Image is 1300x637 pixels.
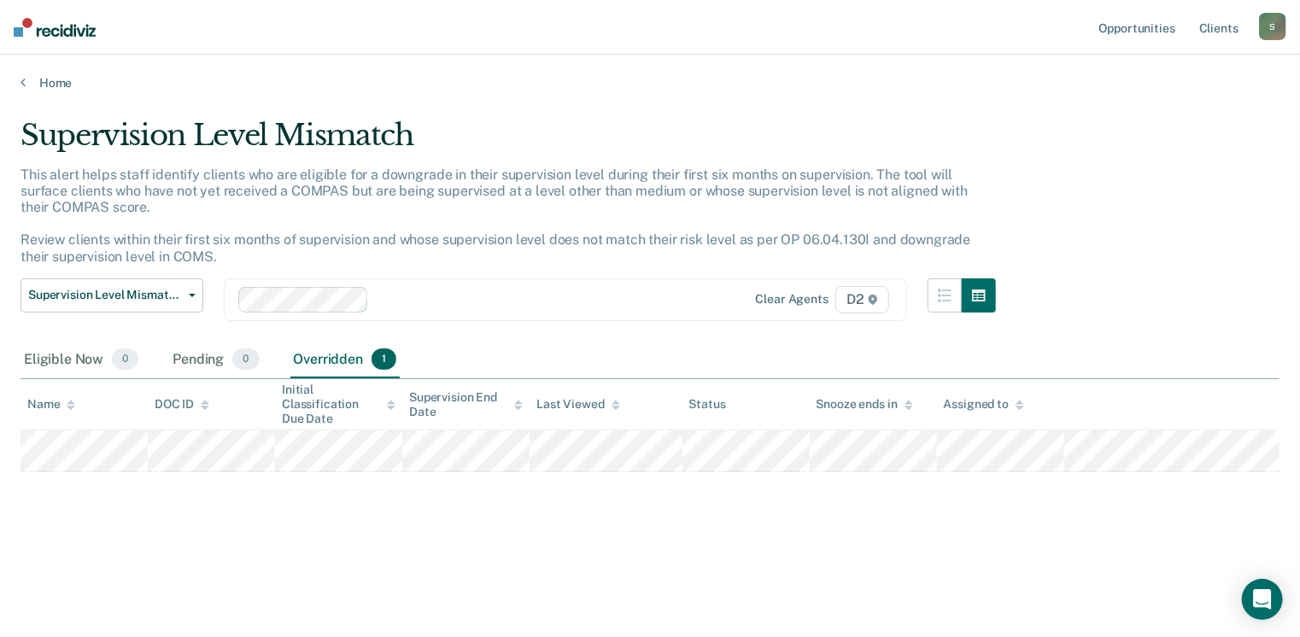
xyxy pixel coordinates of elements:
[20,342,142,379] div: Eligible Now0
[817,397,913,412] div: Snooze ends in
[409,390,523,419] div: Supervision End Date
[28,288,182,302] span: Supervision Level Mismatch
[372,348,396,371] span: 1
[689,397,726,412] div: Status
[290,342,401,379] div: Overridden1
[169,342,262,379] div: Pending0
[835,286,889,313] span: D2
[27,397,75,412] div: Name
[536,397,619,412] div: Last Viewed
[112,348,138,371] span: 0
[232,348,259,371] span: 0
[20,118,996,167] div: Supervision Level Mismatch
[282,383,395,425] div: Initial Classification Due Date
[14,18,96,37] img: Recidiviz
[20,167,970,265] p: This alert helps staff identify clients who are eligible for a downgrade in their supervision lev...
[756,292,829,307] div: Clear agents
[20,75,1280,91] a: Home
[944,397,1024,412] div: Assigned to
[1259,13,1286,40] button: S
[20,278,203,313] button: Supervision Level Mismatch
[1242,579,1283,620] div: Open Intercom Messenger
[155,397,209,412] div: DOC ID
